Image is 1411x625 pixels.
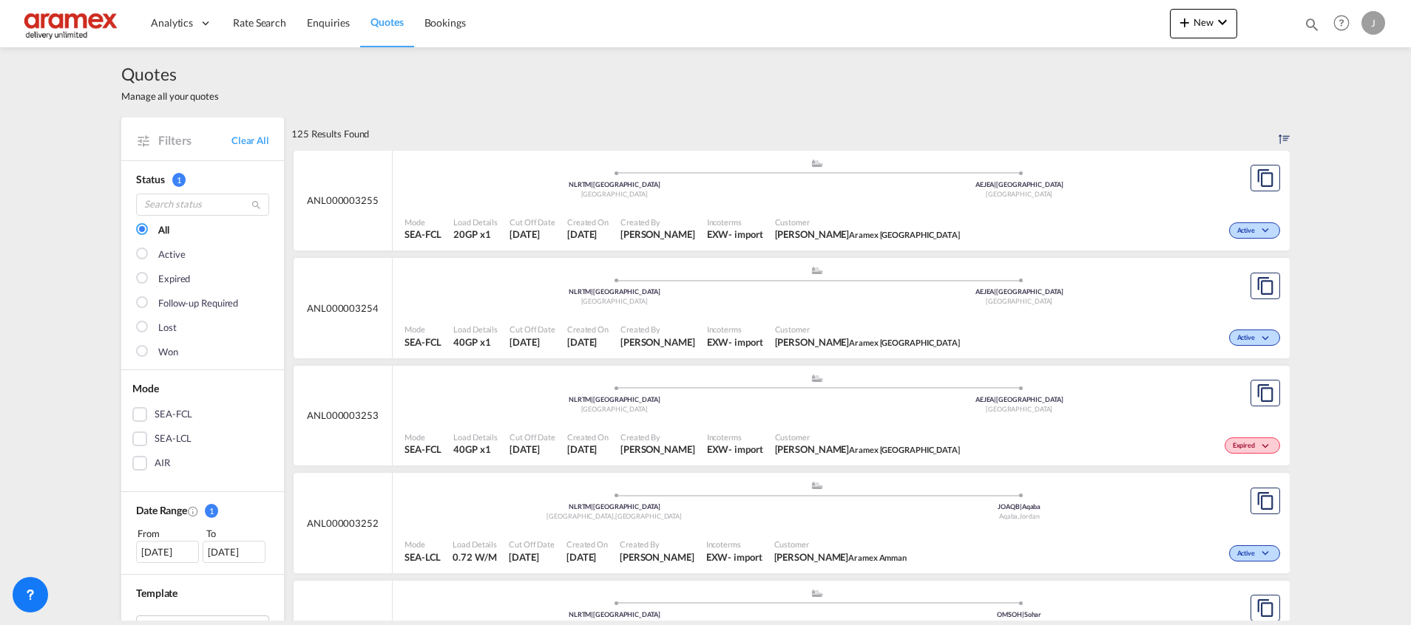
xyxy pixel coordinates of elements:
span: Manage all your quotes [121,89,219,103]
span: Janice Camporaso [620,550,694,564]
span: | [1020,502,1022,510]
span: 13 Oct 2025 [510,335,555,349]
md-icon: assets/icons/custom/ship-fill.svg [808,590,826,597]
span: Aqaba [999,512,1019,520]
md-icon: Created On [187,505,199,517]
span: [GEOGRAPHIC_DATA] [986,405,1052,413]
span: Load Details [453,539,497,550]
span: Aramex Amman [848,553,907,562]
div: - import [728,443,762,456]
span: 10 Oct 2025 [510,443,555,456]
span: AEJEA [GEOGRAPHIC_DATA] [975,395,1063,403]
button: Copy Quote [1251,488,1280,514]
div: [DATE] [136,541,199,563]
md-icon: icon-magnify [251,199,262,211]
div: Status 1 [136,172,269,187]
md-icon: icon-chevron-down [1259,227,1276,235]
md-icon: assets/icons/custom/ship-fill.svg [808,160,826,167]
span: 10 Oct 2025 [567,335,609,349]
span: Load Details [453,324,498,335]
span: 40GP x 1 [453,443,498,456]
div: EXW [707,443,729,456]
span: Rate Search [233,16,286,29]
span: 13 Oct 2025 [510,228,555,241]
div: Expired [158,272,190,287]
span: Active [1237,333,1259,344]
span: Aramex [GEOGRAPHIC_DATA] [849,338,960,347]
div: J [1361,11,1385,35]
span: Filters [158,132,231,148]
span: 1 [205,504,218,518]
span: Cut Off Date [510,324,555,335]
span: 40GP x 1 [453,335,498,349]
button: Copy Quote [1251,595,1280,621]
span: | [1022,610,1024,618]
span: | [591,395,593,403]
md-icon: assets/icons/custom/copyQuote.svg [1256,492,1274,510]
md-icon: assets/icons/custom/copyQuote.svg [1256,384,1274,402]
md-icon: icon-chevron-down [1259,550,1276,558]
md-checkbox: SEA-LCL [132,431,273,446]
span: Quotes [121,62,219,86]
span: Customer [775,216,960,228]
span: 10 Oct 2025 [509,550,555,564]
div: - import [728,228,762,241]
span: Template [136,587,177,599]
button: Copy Quote [1251,380,1280,406]
span: NLRTM [GEOGRAPHIC_DATA] [569,395,660,403]
span: Created By [620,539,694,550]
span: Anjana Krishnan Aramex UAE [775,335,960,349]
span: [GEOGRAPHIC_DATA] [986,297,1052,305]
span: Created By [620,324,695,335]
span: AEJEA [GEOGRAPHIC_DATA] [975,287,1063,296]
span: Yanal Dababneh Aramex Amman [774,550,907,564]
md-icon: assets/icons/custom/copyQuote.svg [1256,599,1274,617]
md-icon: assets/icons/custom/ship-fill.svg [808,375,826,382]
span: NLRTM [GEOGRAPHIC_DATA] [569,610,660,618]
button: Copy Quote [1251,273,1280,299]
div: SEA-FCL [155,407,192,422]
div: ANL000003255 assets/icons/custom/ship-fill.svgassets/icons/custom/roll-o-plane.svgOriginRotterdam... [294,151,1290,251]
span: Created By [620,216,695,228]
span: Quotes [370,16,403,28]
span: , [1018,512,1019,520]
div: EXW [706,550,728,564]
span: Jordan [1019,512,1039,520]
span: ANL000003252 [307,516,379,530]
md-checkbox: AIR [132,456,273,471]
span: Mode [132,382,159,395]
div: ANL000003254 assets/icons/custom/ship-fill.svgassets/icons/custom/roll-o-plane.svgOriginRotterdam... [294,258,1290,358]
div: 125 Results Found [291,117,369,150]
span: Analytics [151,16,193,30]
div: AIR [155,456,170,471]
span: Customer [774,539,907,550]
span: Incoterms [707,324,763,335]
span: JOAQB Aqaba [998,502,1041,510]
a: Clear All [231,134,269,147]
span: | [994,395,996,403]
div: Follow-up Required [158,296,238,311]
span: Expired [1233,441,1259,451]
md-icon: icon-chevron-down [1214,13,1231,31]
span: [GEOGRAPHIC_DATA] [581,405,648,413]
div: Help [1329,10,1361,37]
div: icon-magnify [1304,16,1320,38]
md-icon: icon-chevron-down [1259,335,1276,343]
span: [GEOGRAPHIC_DATA] [547,512,615,520]
div: EXW [707,335,729,349]
div: Change Status Here [1229,222,1280,239]
span: SEA-FCL [405,443,441,456]
span: Mode [405,216,441,228]
div: - import [728,550,762,564]
div: SEA-LCL [155,431,192,446]
span: OMSOH Sohar [997,610,1041,618]
md-icon: icon-plus 400-fg [1176,13,1194,31]
span: 10 Oct 2025 [566,550,608,564]
div: Lost [158,321,177,335]
span: NLRTM [GEOGRAPHIC_DATA] [569,502,660,510]
span: Load Details [453,216,498,228]
div: All [158,223,169,238]
div: EXW import [707,228,763,241]
span: Created By [620,431,695,443]
span: , [614,512,615,520]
